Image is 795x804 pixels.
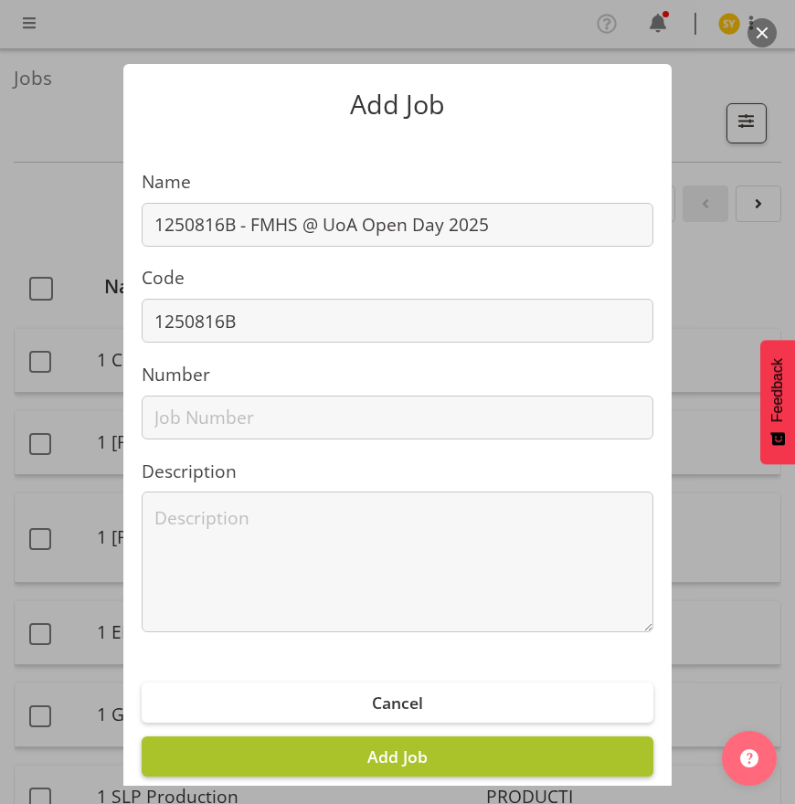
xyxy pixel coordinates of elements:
[740,749,758,767] img: help-xxl-2.png
[142,265,653,291] label: Code
[142,459,653,485] label: Description
[142,203,653,247] input: Job Name
[142,362,653,388] label: Number
[142,736,653,777] button: Add Job
[142,169,653,196] label: Name
[142,396,653,439] input: Job Number
[367,746,428,767] span: Add Job
[760,340,795,464] button: Feedback - Show survey
[372,692,423,714] span: Cancel
[769,358,786,422] span: Feedback
[142,682,653,723] button: Cancel
[142,299,653,343] input: Job Code
[142,91,653,118] p: Add Job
